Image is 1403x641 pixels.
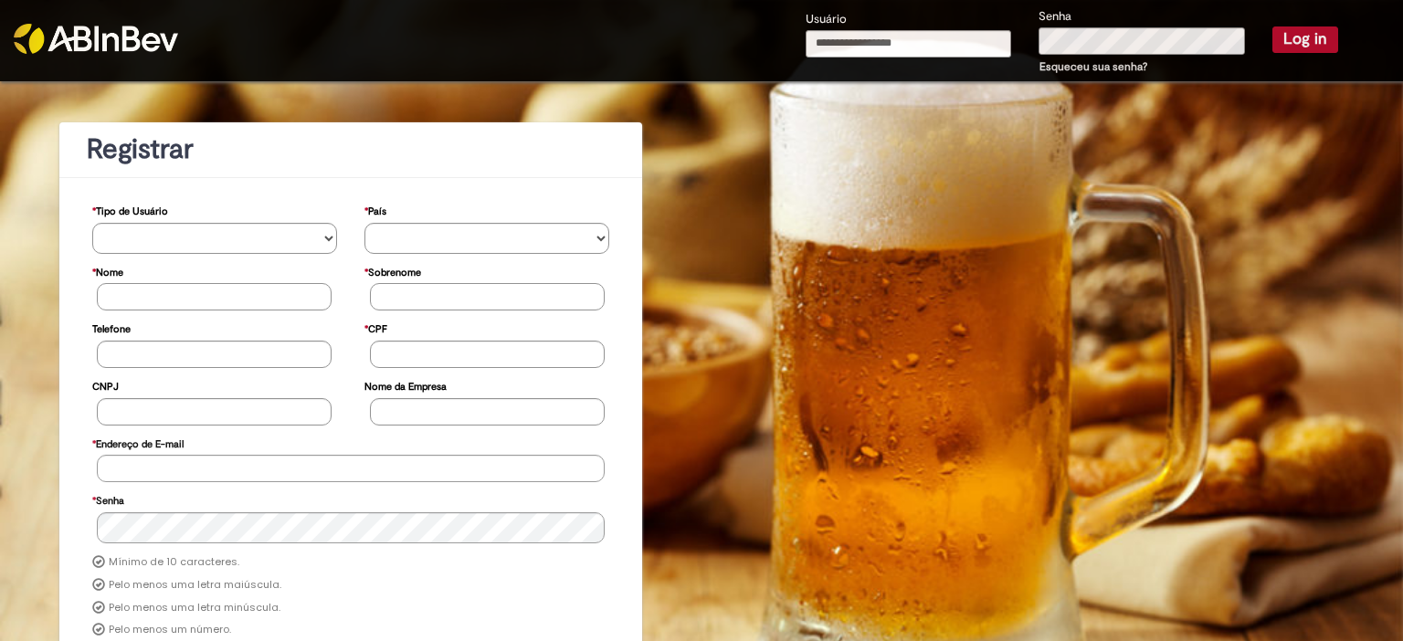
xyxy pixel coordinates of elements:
label: Tipo de Usuário [92,196,168,223]
label: CPF [364,314,387,341]
label: Endereço de E-mail [92,429,184,456]
label: Telefone [92,314,131,341]
label: Mínimo de 10 caracteres. [109,555,239,570]
label: Nome da Empresa [364,372,447,398]
label: Usuário [806,11,847,28]
label: Senha [1039,8,1071,26]
button: Log in [1272,26,1338,52]
label: Senha [92,486,124,512]
label: Sobrenome [364,257,421,284]
label: País [364,196,386,223]
label: Nome [92,257,123,284]
label: CNPJ [92,372,119,398]
a: Esqueceu sua senha? [1039,59,1147,74]
label: Pelo menos um número. [109,623,231,637]
img: ABInbev-white.png [14,24,178,54]
label: Pelo menos uma letra maiúscula. [109,578,281,593]
h1: Registrar [87,134,615,164]
label: Pelo menos uma letra minúscula. [109,601,280,615]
